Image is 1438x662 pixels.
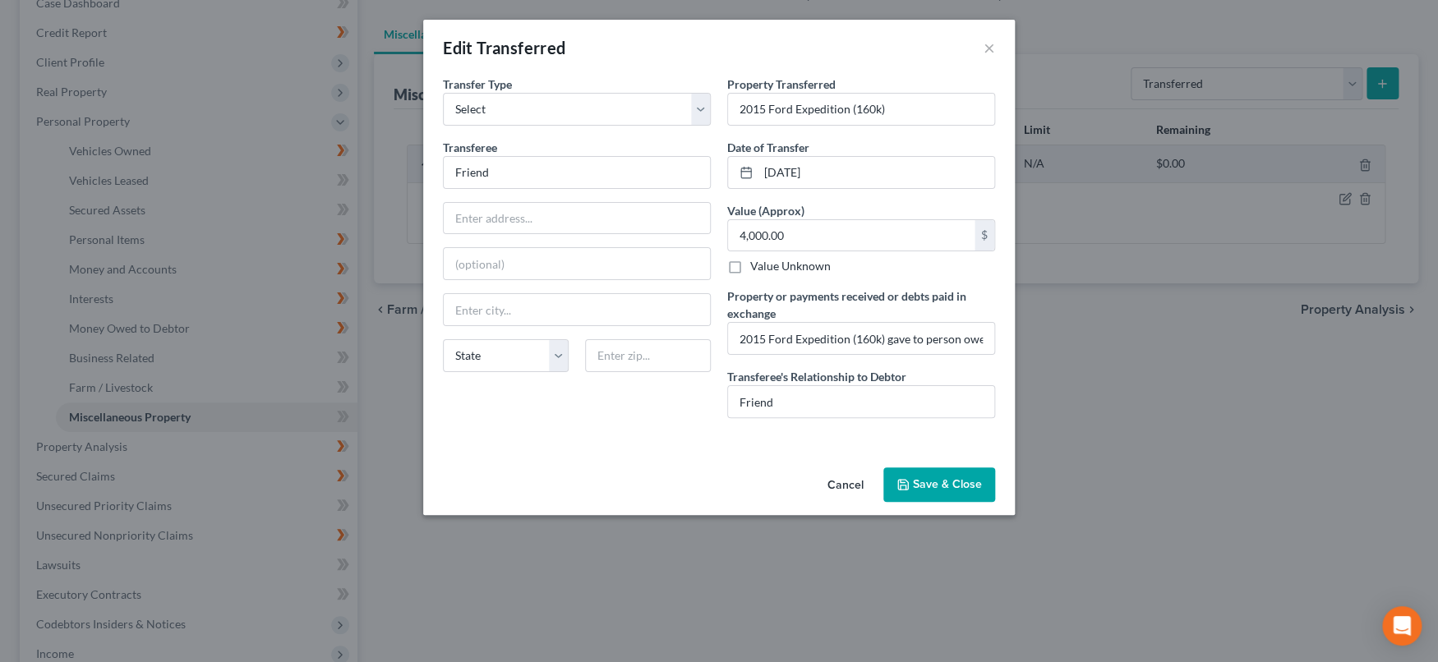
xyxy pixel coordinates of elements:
input: ex. Title to 2004 Jeep Compass [728,94,994,125]
input: -- [728,323,994,354]
button: Save & Close [883,467,995,502]
input: (optional) [444,248,710,279]
input: Enter address... [444,203,710,234]
label: Transferee's Relationship to Debtor [727,368,906,385]
button: Cancel [814,469,877,502]
span: Transferee [443,140,497,154]
input: MM/DD/YYYY [758,157,994,188]
div: Open Intercom Messenger [1382,606,1422,646]
input: Enter zip... [585,339,711,372]
input: Enter city... [444,294,710,325]
input: Enter name... [444,157,710,188]
label: Property or payments received or debts paid in exchange [727,287,995,322]
span: Transfer Type [443,77,512,91]
label: Value (Approx) [727,202,804,219]
div: $ [975,220,994,251]
span: Property Transferred [727,77,836,91]
label: Value Unknown [750,258,831,274]
input: -- [728,386,994,417]
input: 0.00 [728,220,975,251]
span: Date of Transfer [727,140,809,154]
div: Edit Transferred [443,36,565,59]
button: × [984,38,995,57]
